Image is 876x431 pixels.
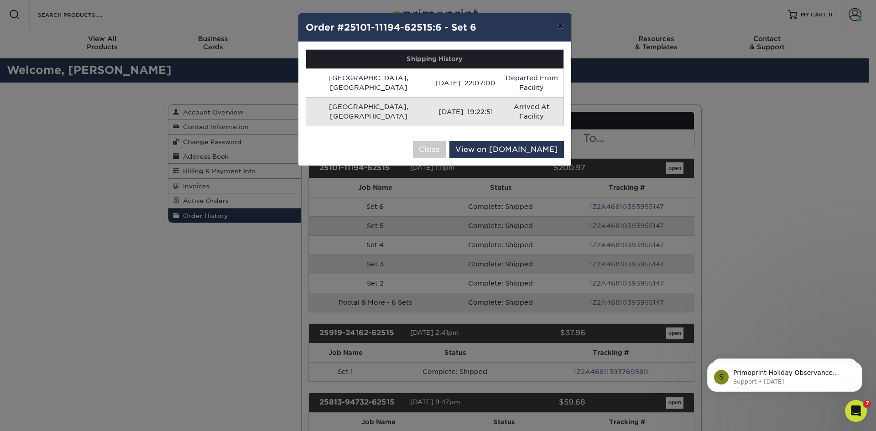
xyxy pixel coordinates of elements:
[306,97,432,126] td: [GEOGRAPHIC_DATA], [GEOGRAPHIC_DATA]
[40,35,157,43] p: Message from Support, sent 17w ago
[306,68,432,97] td: [GEOGRAPHIC_DATA], [GEOGRAPHIC_DATA]
[500,97,563,126] td: Arrived At Facility
[550,13,571,39] button: ×
[864,400,871,407] span: 7
[431,97,500,126] td: [DATE] 19:22:51
[306,50,563,68] th: Shipping History
[845,400,867,422] iframe: Intercom live chat
[449,141,564,158] a: View on [DOMAIN_NAME]
[40,26,154,143] span: Primoprint Holiday Observance Please note that our customer service department will be closed [DA...
[500,68,563,97] td: Departed From Facility
[306,21,564,34] h4: Order #25101-11194-62515:6 - Set 6
[413,141,446,158] button: Close
[431,68,500,97] td: [DATE] 22:07:00
[693,343,876,406] iframe: Intercom notifications message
